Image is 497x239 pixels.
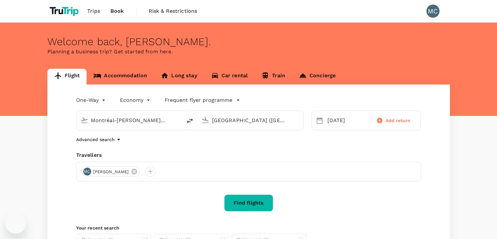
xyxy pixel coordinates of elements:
button: Frequent flyer programme [165,96,240,104]
span: Book [110,7,124,15]
img: TruTrip logo [47,4,82,18]
div: MC[PERSON_NAME] [82,166,140,177]
a: Flight [47,69,87,84]
button: Find flights [224,194,273,211]
button: Open [177,119,179,121]
input: Depart from [91,115,168,125]
button: Open [299,119,300,121]
div: MC [426,5,439,18]
button: Advanced search [76,136,123,143]
div: MC [83,168,91,175]
a: Concierge [292,69,342,84]
a: Accommodation [87,69,154,84]
div: One-Way [76,95,107,105]
span: Trips [87,7,100,15]
p: Advanced search [76,136,115,143]
a: Train [255,69,292,84]
iframe: Botón para iniciar la ventana de mensajería [5,213,26,234]
button: delete [182,113,198,129]
div: Economy [120,95,152,105]
input: Going to [212,115,290,125]
div: Travellers [76,151,421,159]
span: [PERSON_NAME] [89,169,133,175]
p: Frequent flyer programme [165,96,232,104]
span: Risk & Restrictions [149,7,197,15]
a: Long stay [154,69,204,84]
a: Car rental [204,69,255,84]
span: Add return [386,117,411,124]
p: Your recent search [76,225,421,231]
div: Welcome back , [PERSON_NAME] . [47,36,450,48]
p: Planning a business trip? Get started from here. [47,48,450,56]
div: [DATE] [325,114,369,127]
